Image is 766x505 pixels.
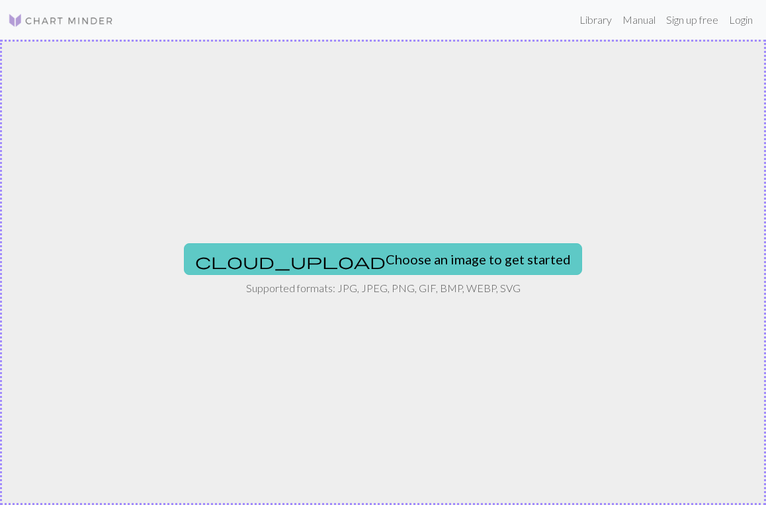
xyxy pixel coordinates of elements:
[617,7,661,33] a: Manual
[8,13,114,28] img: Logo
[724,7,758,33] a: Login
[661,7,724,33] a: Sign up free
[195,252,386,270] span: cloud_upload
[574,7,617,33] a: Library
[184,243,582,275] button: Choose an image to get started
[246,280,521,296] p: Supported formats: JPG, JPEG, PNG, GIF, BMP, WEBP, SVG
